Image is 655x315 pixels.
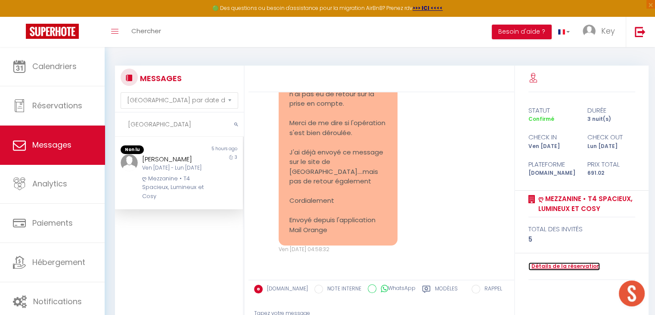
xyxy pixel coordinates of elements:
[142,154,205,164] div: [PERSON_NAME]
[279,246,397,254] div: Ven [DATE] 04:58:32
[492,25,552,39] button: Besoin d'aide ?
[583,25,596,38] img: ...
[142,174,205,201] div: ღ Mezzanine • T4 Spacieux, Lumineux et Cosy
[138,69,182,88] h3: MESSAGES
[142,164,205,172] div: Ven [DATE] - Lun [DATE]
[523,169,582,177] div: [DOMAIN_NAME]
[289,21,387,235] pre: Empreinte Bancaire [GEOGRAPHIC_DATA], Hier j'ai bien réalisé l'empreinte bancaire sur le lien que...
[528,262,600,271] a: Détails de la réservation
[582,142,641,151] div: Lun [DATE]
[582,169,641,177] div: 691.02
[125,17,168,47] a: Chercher
[32,61,77,72] span: Calendriers
[121,145,144,154] span: Non lu
[535,194,635,214] a: ღ Mezzanine • T4 Spacieux, Lumineux et Cosy
[619,280,645,306] div: Open chat
[179,145,242,154] div: 5 hours ago
[121,154,138,171] img: ...
[115,113,244,137] input: Rechercher un mot clé
[635,26,646,37] img: logout
[523,159,582,170] div: Plateforme
[523,105,582,116] div: statut
[33,296,82,307] span: Notifications
[32,139,71,150] span: Messages
[32,178,67,189] span: Analytics
[582,132,641,142] div: check out
[323,285,361,294] label: NOTE INTERNE
[32,217,73,228] span: Paiements
[32,100,82,111] span: Réservations
[26,24,79,39] img: Super Booking
[528,115,554,123] span: Confirmé
[576,17,626,47] a: ... Key
[601,25,615,36] span: Key
[528,224,635,234] div: total des invités
[435,285,458,296] label: Modèles
[582,105,641,116] div: durée
[582,159,641,170] div: Prix total
[582,115,641,123] div: 3 nuit(s)
[528,234,635,245] div: 5
[523,142,582,151] div: Ven [DATE]
[523,132,582,142] div: check in
[413,4,443,12] a: >>> ICI <<<<
[235,154,237,161] span: 3
[480,285,502,294] label: RAPPEL
[263,285,308,294] label: [DOMAIN_NAME]
[131,26,161,35] span: Chercher
[32,257,85,268] span: Hébergement
[376,284,416,294] label: WhatsApp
